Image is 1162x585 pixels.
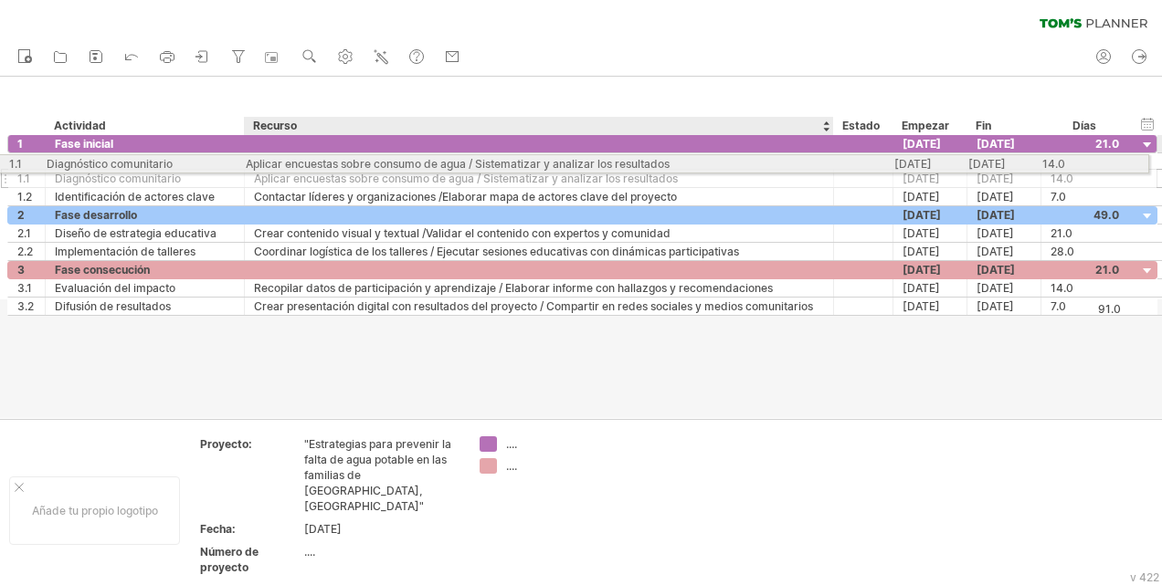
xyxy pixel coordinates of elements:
div: [DATE] [893,170,967,187]
div: Proyecto: [200,436,301,452]
div: Diagnóstico comunitario [55,170,235,187]
div: 2.2 [17,243,45,260]
div: 1.1 [17,170,45,187]
div: 21.0 [1051,225,1119,242]
div: [DATE] [893,188,967,205]
div: Identificación de actores clave [55,188,235,205]
div: Fase consecución [55,261,235,278]
div: .... [304,544,458,559]
div: 3.2 [17,298,45,315]
div: Fin [976,117,1030,135]
font: Añade tu propio logotipo [32,504,158,517]
div: v 422 [1130,570,1159,584]
div: .... [506,458,606,474]
div: [DATE] [967,279,1041,297]
div: .... [506,436,606,452]
div: [DATE] [893,261,967,278]
div: 1 [17,135,45,152]
div: Recurso [253,117,823,135]
div: Aplicar encuestas sobre consumo de agua / Sistematizar y analizar los resultados [254,170,824,187]
div: "Estrategias para prevenir la falta de agua potable en las familias de [GEOGRAPHIC_DATA], [GEOGRA... [304,436,458,514]
div: Evaluación del impacto [55,279,235,297]
div: 7.0 [1051,188,1119,205]
div: [DATE] [893,243,967,260]
div: Fecha: [200,521,301,537]
div: [DATE] [967,188,1041,205]
div: [DATE] [893,206,967,224]
div: 7.0 [1051,298,1119,315]
div: Difusión de resultados [55,298,235,315]
div: Estado [842,117,882,135]
div: 3.1 [17,279,45,297]
div: Crear contenido visual y textual /Validar el contenido con expertos y comunidad [254,225,824,242]
div: [DATE] [967,170,1041,187]
div: [DATE] [893,225,967,242]
div: Fase inicial [55,135,235,152]
div: [DATE] [967,225,1041,242]
div: [DATE] [967,135,1041,152]
div: Días [1041,117,1127,135]
div: 2 [17,206,45,224]
div: [DATE] [967,261,1041,278]
div: Crear presentación digital con resultados del proyecto / Compartir en redes sociales y medios com... [254,298,824,315]
div: [DATE] [304,521,458,537]
div: Diseño de estrategia educativa [55,225,235,242]
div: Número de proyecto [200,544,301,575]
div: [DATE] [893,298,967,315]
div: Empezar [902,117,956,135]
div: 91.0 [1042,302,1121,316]
div: Recopilar datos de participación y aprendizaje / Elaborar informe con hallazgos y recomendaciones [254,279,824,297]
div: Coordinar logística de los talleres / Ejecutar sesiones educativas con dinámicas participativas [254,243,824,260]
div: Fase desarrollo [55,206,235,224]
div: Contactar líderes y organizaciones /Elaborar mapa de actores clave del proyecto [254,188,824,205]
div: Actividad [54,117,234,135]
div: 2.1 [17,225,45,242]
div: 14.0 [1051,170,1119,187]
div: 28.0 [1051,243,1119,260]
div: 3 [17,261,45,278]
div: [DATE] [967,243,1041,260]
div: [DATE] [893,135,967,152]
div: 1.2 [17,188,45,205]
div: [DATE] [967,206,1041,224]
div: [DATE] [893,279,967,297]
div: Implementación de talleres [55,243,235,260]
div: [DATE] [967,298,1041,315]
div: 14.0 [1051,279,1119,297]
